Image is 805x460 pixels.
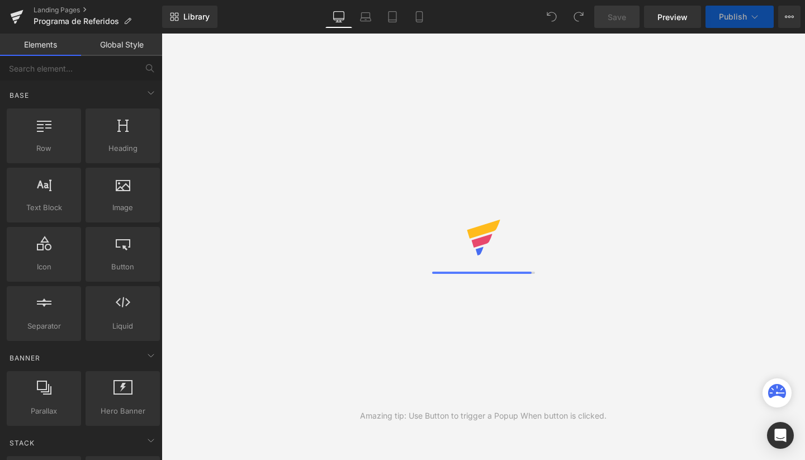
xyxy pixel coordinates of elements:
[10,202,78,214] span: Text Block
[8,353,41,363] span: Banner
[81,34,162,56] a: Global Style
[89,143,157,154] span: Heading
[89,405,157,417] span: Hero Banner
[89,261,157,273] span: Button
[10,320,78,332] span: Separator
[541,6,563,28] button: Undo
[89,202,157,214] span: Image
[34,17,119,26] span: Programa de Referidos
[644,6,701,28] a: Preview
[360,410,607,422] div: Amazing tip: Use Button to trigger a Popup When button is clicked.
[778,6,801,28] button: More
[719,12,747,21] span: Publish
[406,6,433,28] a: Mobile
[325,6,352,28] a: Desktop
[8,438,36,448] span: Stack
[162,6,217,28] a: New Library
[379,6,406,28] a: Tablet
[657,11,688,23] span: Preview
[183,12,210,22] span: Library
[705,6,774,28] button: Publish
[89,320,157,332] span: Liquid
[10,405,78,417] span: Parallax
[352,6,379,28] a: Laptop
[767,422,794,449] div: Open Intercom Messenger
[10,143,78,154] span: Row
[608,11,626,23] span: Save
[567,6,590,28] button: Redo
[34,6,162,15] a: Landing Pages
[10,261,78,273] span: Icon
[8,90,30,101] span: Base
